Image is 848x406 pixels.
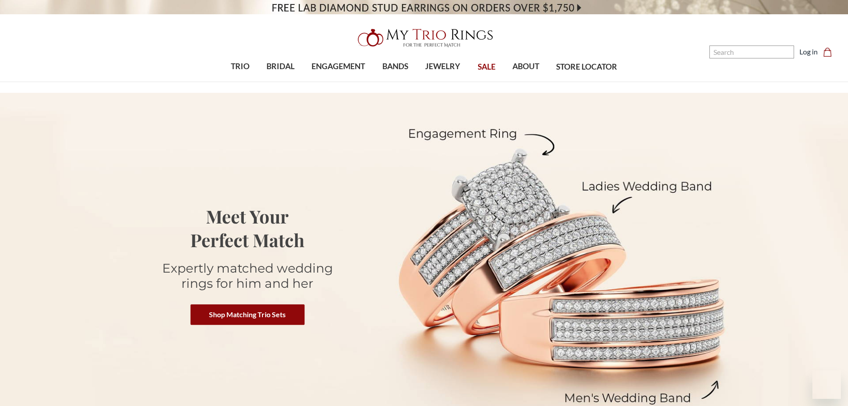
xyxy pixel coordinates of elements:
[334,81,343,82] button: submenu toggle
[709,46,794,58] input: Search and use arrows or TAB to navigate results
[512,61,539,72] span: ABOUT
[353,24,496,52] img: My Trio Rings
[799,46,818,57] a: Log in
[438,81,447,82] button: submenu toggle
[504,52,548,81] a: ABOUT
[425,61,460,72] span: JEWELRY
[303,52,373,81] a: ENGAGEMENT
[258,52,303,81] a: BRIDAL
[382,61,408,72] span: BANDS
[222,52,258,81] a: TRIO
[469,53,504,82] a: SALE
[823,46,837,57] a: Cart with 0 items
[190,305,304,325] a: Shop Matching Trio Sets
[417,52,469,81] a: JEWELRY
[246,24,602,52] a: My Trio Rings
[823,48,832,57] svg: cart.cart_preview
[311,61,365,72] span: ENGAGEMENT
[521,81,530,82] button: submenu toggle
[556,61,617,73] span: STORE LOCATOR
[236,81,245,82] button: submenu toggle
[391,81,400,82] button: submenu toggle
[478,61,496,73] span: SALE
[231,61,250,72] span: TRIO
[276,81,285,82] button: submenu toggle
[266,61,295,72] span: BRIDAL
[374,52,417,81] a: BANDS
[548,53,626,82] a: STORE LOCATOR
[812,370,841,399] iframe: Button to launch messaging window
